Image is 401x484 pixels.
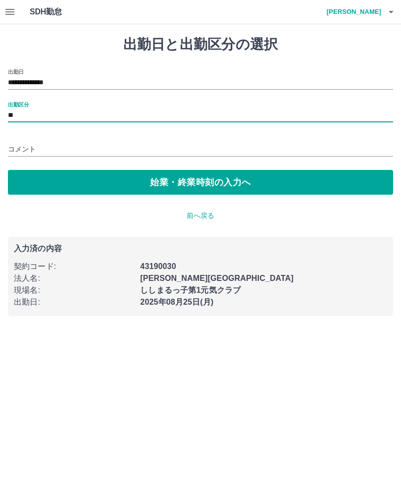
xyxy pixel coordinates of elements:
b: 43190030 [140,262,176,270]
p: 法人名 : [14,272,134,284]
p: 契約コード : [14,261,134,272]
button: 始業・終業時刻の入力へ [8,170,393,195]
h1: 出勤日と出勤区分の選択 [8,36,393,53]
b: 2025年08月25日(月) [140,298,213,306]
p: 現場名 : [14,284,134,296]
p: 出勤日 : [14,296,134,308]
b: [PERSON_NAME][GEOGRAPHIC_DATA] [140,274,294,282]
p: 入力済の内容 [14,245,387,253]
label: 出勤日 [8,68,24,75]
b: ししまるっ子第1元気クラブ [140,286,241,294]
label: 出勤区分 [8,101,29,108]
p: 前へ戻る [8,211,393,221]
